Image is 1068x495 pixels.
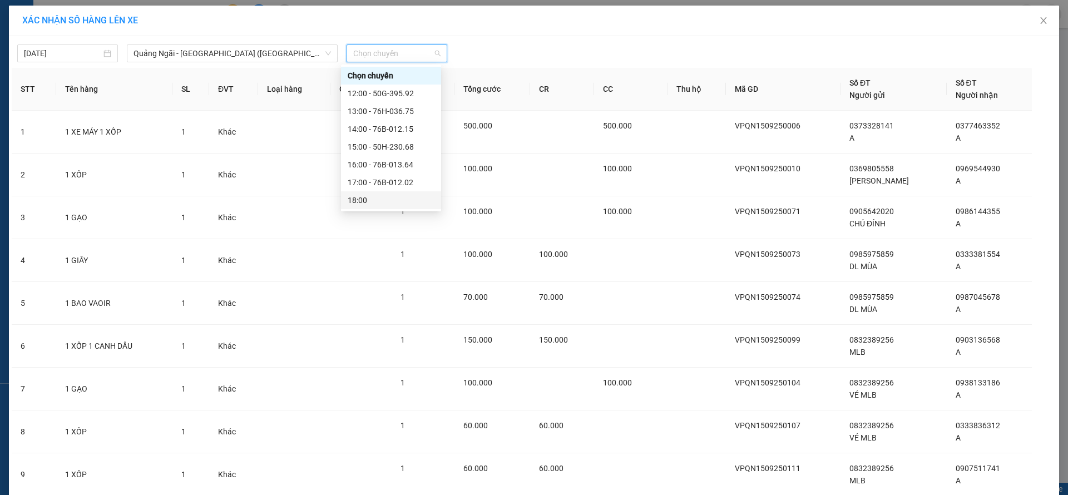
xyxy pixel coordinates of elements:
span: VPQN1509250111 [735,464,800,473]
input: 15/09/2025 [24,47,101,60]
span: A [956,476,961,485]
span: 0832389256 [849,335,894,344]
span: MLB [849,348,866,357]
span: A [956,433,961,442]
span: VPQN1509250010 [735,164,800,173]
span: Quảng Ngãi - Sài Gòn (Hàng Hoá) [133,45,331,62]
div: 13:00 - 76H-036.75 [348,105,434,117]
th: Loại hàng [258,68,330,111]
span: 1 [181,170,186,179]
span: 0333381554 [956,250,1000,259]
button: Close [1028,6,1059,37]
td: 2 [12,154,56,196]
th: CR [530,68,594,111]
span: 0333836312 [956,421,1000,430]
span: 0986144355 [956,207,1000,216]
div: 16:00 - 76B-013.64 [348,159,434,171]
span: VPQN1509250099 [735,335,800,344]
span: VPQN1509250107 [735,421,800,430]
span: VPQN1509250073 [735,250,800,259]
span: 0903136568 [956,335,1000,344]
span: 1 [181,427,186,436]
th: CC [594,68,667,111]
span: 0985975859 [849,293,894,301]
span: 1 [181,213,186,222]
span: XÁC NHẬN SỐ HÀNG LÊN XE [22,15,138,26]
span: A [956,133,961,142]
div: 14:00 - 76B-012.15 [348,123,434,135]
div: 15:00 - 50H-230.68 [348,141,434,153]
td: 1 GẠO [56,368,173,410]
span: 1 [400,293,405,301]
span: 100.000 [463,250,492,259]
div: 12:00 - 50G-395.92 [348,87,434,100]
td: Khác [209,154,258,196]
b: VP BXQ.NGÃI [33,58,115,73]
td: 1 XỐP 1 CANH DẦU [56,325,173,368]
span: A [956,305,961,314]
td: 1 [12,111,56,154]
span: down [325,50,332,57]
td: Khác [209,111,258,154]
td: 3 [12,196,56,239]
span: MLB [849,476,866,485]
span: 0905642020 [849,207,894,216]
td: 1 BAO VAOIR [56,282,173,325]
td: Khác [209,368,258,410]
span: 60.000 [539,421,563,430]
td: 4 [12,239,56,282]
div: Chọn chuyến [341,67,441,85]
span: A [956,390,961,399]
th: Thu hộ [667,68,726,111]
span: 1 [400,207,405,216]
div: Chọn chuyến [348,70,434,82]
span: A [849,133,854,142]
span: 1 [400,378,405,387]
span: 70.000 [463,293,488,301]
span: A [956,348,961,357]
td: 1 XỐP [56,154,173,196]
li: Ng/nhận: [3,77,96,98]
b: A SANG [41,79,89,95]
td: Khác [209,410,258,453]
span: 100.000 [603,378,632,387]
b: Công ty TNHH MTV DV-VT [PERSON_NAME] [3,5,87,53]
li: VP Gửi: [3,56,96,77]
span: 0938133186 [956,378,1000,387]
th: SL [172,68,209,111]
span: 100.000 [603,207,632,216]
span: Số ĐT [849,78,871,87]
span: 0969544930 [956,164,1000,173]
span: 0985975859 [849,250,894,259]
li: Tên hàng: [133,24,225,46]
span: 0907511741 [956,464,1000,473]
span: 0832389256 [849,421,894,430]
span: 60.000 [463,421,488,430]
span: 0369805558 [849,164,894,173]
span: 1 [181,470,186,479]
span: Người gửi [849,91,885,100]
span: 0832389256 [849,464,894,473]
span: 1 [400,464,405,473]
span: 1 [400,250,405,259]
span: VPQN1509250006 [735,121,800,130]
span: 100.000 [603,164,632,173]
th: Tên hàng [56,68,173,111]
span: Số ĐT [956,78,977,87]
td: Khác [209,239,258,282]
span: VPQN1509250071 [735,207,800,216]
span: VPQN1509250074 [735,293,800,301]
span: 500.000 [463,121,492,130]
span: 500.000 [603,121,632,130]
div: 18:00 [348,194,434,206]
span: Chọn chuyến [353,45,441,62]
span: DL MÙA [849,262,877,271]
span: 100.000 [463,378,492,387]
td: 1 GIẤY [56,239,173,282]
td: 6 [12,325,56,368]
th: Tổng cước [454,68,530,111]
span: 100.000 [463,164,492,173]
span: 1 [181,127,186,136]
span: 100.000 [539,250,568,259]
span: Người nhận [956,91,998,100]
